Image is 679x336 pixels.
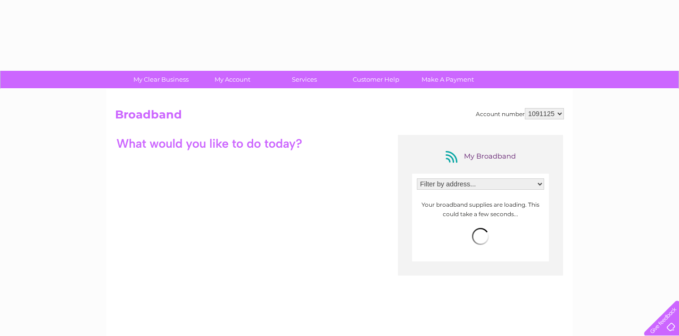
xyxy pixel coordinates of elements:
[194,71,272,88] a: My Account
[337,71,415,88] a: Customer Help
[417,200,544,218] p: Your broadband supplies are loading. This could take a few seconds...
[115,108,564,126] h2: Broadband
[409,71,487,88] a: Make A Payment
[476,108,564,119] div: Account number
[122,71,200,88] a: My Clear Business
[472,228,489,245] img: loading
[265,71,343,88] a: Services
[443,149,518,164] div: My Broadband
